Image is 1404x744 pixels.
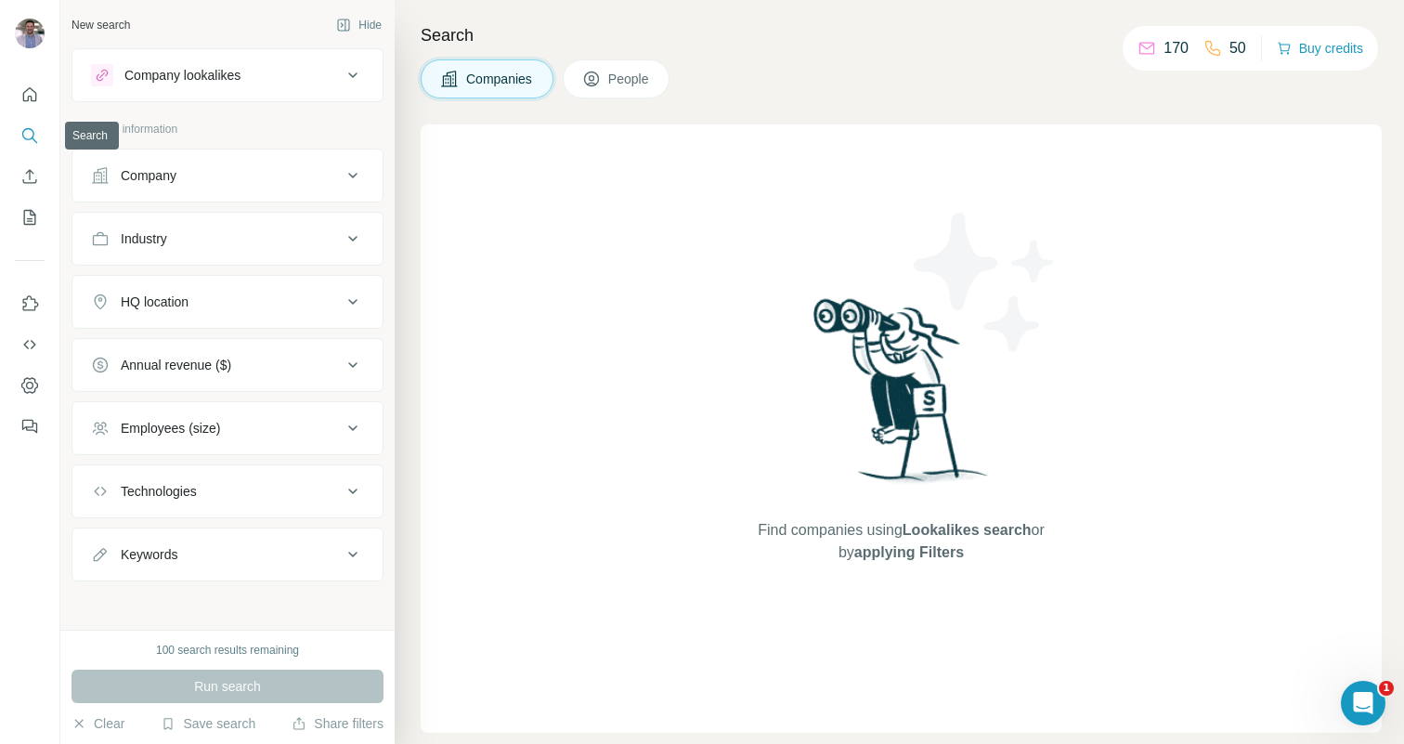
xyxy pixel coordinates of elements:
[608,70,651,88] span: People
[72,469,383,514] button: Technologies
[71,714,124,733] button: Clear
[1229,37,1246,59] p: 50
[71,121,383,137] p: Company information
[72,532,383,577] button: Keywords
[1277,35,1363,61] button: Buy credits
[72,216,383,261] button: Industry
[15,369,45,402] button: Dashboard
[805,294,998,501] img: Surfe Illustration - Woman searching with binoculars
[15,160,45,193] button: Enrich CSV
[72,406,383,450] button: Employees (size)
[1341,681,1385,725] iframe: Intercom live chat
[323,11,395,39] button: Hide
[854,544,964,560] span: applying Filters
[72,280,383,324] button: HQ location
[15,410,45,443] button: Feedback
[752,519,1049,564] span: Find companies using or by
[121,482,197,501] div: Technologies
[15,287,45,320] button: Use Surfe on LinkedIn
[121,545,177,564] div: Keywords
[124,66,240,85] div: Company lookalikes
[15,19,45,48] img: Avatar
[156,642,299,659] div: 100 search results remaining
[121,293,188,311] div: HQ location
[121,166,176,185] div: Company
[161,714,255,733] button: Save search
[1379,681,1394,696] span: 1
[902,199,1069,366] img: Surfe Illustration - Stars
[72,53,383,98] button: Company lookalikes
[903,522,1032,538] span: Lookalikes search
[292,714,383,733] button: Share filters
[15,78,45,111] button: Quick start
[466,70,534,88] span: Companies
[15,119,45,152] button: Search
[121,419,220,437] div: Employees (size)
[15,201,45,234] button: My lists
[121,229,167,248] div: Industry
[71,17,130,33] div: New search
[15,328,45,361] button: Use Surfe API
[1163,37,1189,59] p: 170
[72,343,383,387] button: Annual revenue ($)
[421,22,1382,48] h4: Search
[72,153,383,198] button: Company
[121,356,231,374] div: Annual revenue ($)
